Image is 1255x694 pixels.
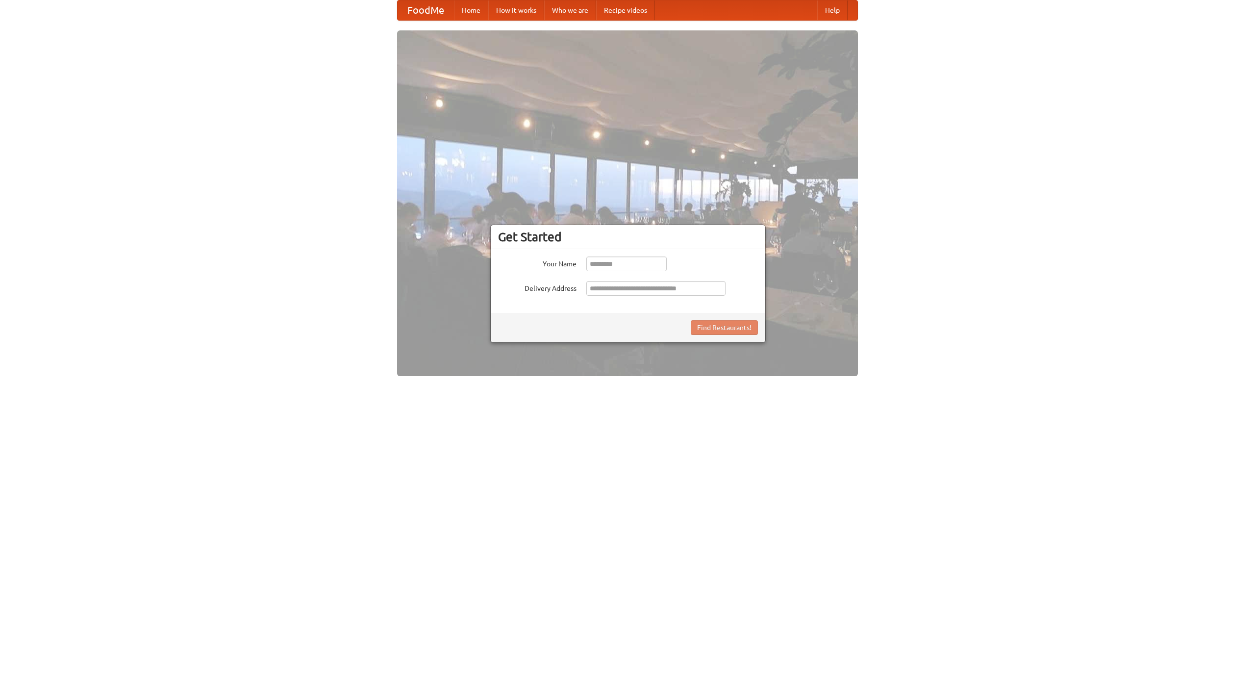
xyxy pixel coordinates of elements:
a: How it works [488,0,544,20]
h3: Get Started [498,230,758,244]
button: Find Restaurants! [691,320,758,335]
label: Delivery Address [498,281,577,293]
a: Home [454,0,488,20]
a: Help [817,0,848,20]
a: Recipe videos [596,0,655,20]
a: FoodMe [398,0,454,20]
label: Your Name [498,257,577,269]
a: Who we are [544,0,596,20]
